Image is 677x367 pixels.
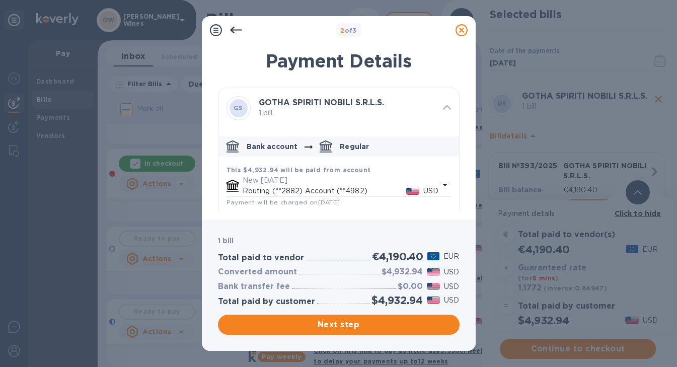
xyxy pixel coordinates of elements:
p: Regular [340,141,369,152]
button: Next step [218,315,460,335]
img: USD [427,283,440,290]
p: 1 bill [259,108,435,118]
b: This $4,932.94 will be paid from account [227,166,371,174]
img: USD [427,268,440,275]
p: Routing (**2882) Account (**4982) [243,186,406,196]
p: USD [444,267,459,277]
b: 1 bill [218,237,234,245]
h3: Bank transfer fee [218,282,290,291]
span: 2 [340,27,344,34]
h2: $4,932.94 [371,294,422,307]
h3: $4,932.94 [382,267,423,277]
span: Next step [226,319,452,331]
b: GS [234,104,243,112]
p: Bank account [247,141,298,152]
h3: Total paid to vendor [218,253,304,263]
div: default-method [218,132,459,332]
img: USD [427,297,440,304]
div: GSGOTHA SPIRITI NOBILI S.R.L.S. 1 bill [218,88,459,128]
p: USD [444,295,459,306]
b: GOTHA SPIRITI NOBILI S.R.L.S. [259,98,384,107]
img: USD [406,188,420,195]
h2: €4,190.40 [372,250,423,263]
b: of 3 [340,27,357,34]
h3: Converted amount [218,267,297,277]
p: New [DATE] [243,175,439,186]
p: EUR [443,251,459,262]
h3: $0.00 [398,282,423,291]
p: USD [444,281,459,292]
span: Payment will be charged on [DATE] [227,198,340,206]
h3: Total paid by customer [218,297,315,307]
p: USD [423,186,438,196]
h1: Payment Details [218,50,460,71]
